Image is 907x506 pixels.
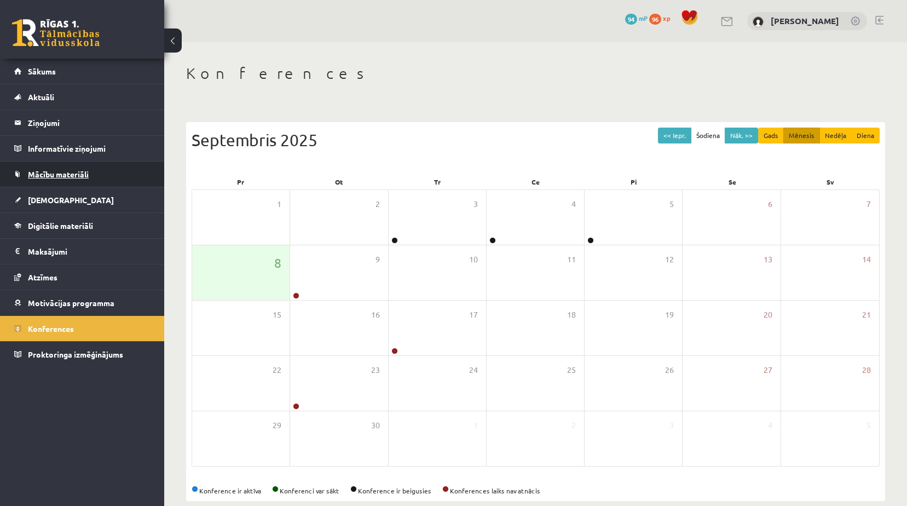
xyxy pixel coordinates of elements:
span: 1 [473,419,478,432]
span: 13 [764,254,772,266]
a: Atzīmes [14,264,151,290]
a: Rīgas 1. Tālmācības vidusskola [12,19,100,47]
div: Tr [388,174,487,189]
span: 30 [371,419,380,432]
span: [DEMOGRAPHIC_DATA] [28,195,114,205]
h1: Konferences [186,64,885,83]
a: Aktuāli [14,84,151,110]
legend: Maksājumi [28,239,151,264]
span: 18 [567,309,576,321]
span: 5 [866,419,871,432]
a: Informatīvie ziņojumi [14,136,151,161]
span: 15 [273,309,281,321]
legend: Ziņojumi [28,110,151,135]
span: mP [639,14,648,22]
span: 24 [469,364,478,376]
div: Se [683,174,782,189]
span: Proktoringa izmēģinājums [28,349,123,359]
span: 25 [567,364,576,376]
legend: Informatīvie ziņojumi [28,136,151,161]
span: Atzīmes [28,272,57,282]
a: 94 mP [625,14,648,22]
span: 7 [866,198,871,210]
span: 17 [469,309,478,321]
span: 26 [665,364,674,376]
span: 28 [862,364,871,376]
span: 12 [665,254,674,266]
a: [DEMOGRAPHIC_DATA] [14,187,151,212]
div: Septembris 2025 [192,128,880,152]
span: Aktuāli [28,92,54,102]
button: Gads [758,128,784,143]
span: 94 [625,14,637,25]
a: Motivācijas programma [14,290,151,315]
span: 4 [571,198,576,210]
span: Mācību materiāli [28,169,89,179]
span: 27 [764,364,772,376]
span: 8 [274,254,281,272]
a: Mācību materiāli [14,162,151,187]
button: Šodiena [691,128,725,143]
button: Nedēļa [819,128,852,143]
span: Sākums [28,66,56,76]
span: 20 [764,309,772,321]
span: 5 [669,198,674,210]
button: Diena [851,128,880,143]
span: 14 [862,254,871,266]
a: Ziņojumi [14,110,151,135]
div: Pr [192,174,290,189]
span: 29 [273,419,281,432]
span: 21 [862,309,871,321]
button: << Iepr. [658,128,691,143]
a: Sākums [14,59,151,84]
a: Maksājumi [14,239,151,264]
span: Konferences [28,324,74,334]
span: 6 [768,198,772,210]
img: Emīlija Hudoleja [753,16,764,27]
a: 96 xp [649,14,675,22]
div: Ce [487,174,585,189]
span: xp [663,14,670,22]
a: Konferences [14,316,151,341]
span: 16 [371,309,380,321]
a: [PERSON_NAME] [771,15,839,26]
span: 3 [669,419,674,432]
div: Sv [781,174,880,189]
span: 1 [277,198,281,210]
button: Nāk. >> [725,128,758,143]
span: 96 [649,14,661,25]
span: 19 [665,309,674,321]
span: 4 [768,419,772,432]
span: Digitālie materiāli [28,221,93,231]
div: Konference ir aktīva Konferenci var sākt Konference ir beigusies Konferences laiks nav atnācis [192,486,880,496]
a: Digitālie materiāli [14,213,151,238]
span: 11 [567,254,576,266]
span: 2 [571,419,576,432]
button: Mēnesis [783,128,820,143]
div: Ot [290,174,389,189]
span: 2 [375,198,380,210]
span: 22 [273,364,281,376]
a: Proktoringa izmēģinājums [14,342,151,367]
span: 23 [371,364,380,376]
span: 9 [375,254,380,266]
span: 10 [469,254,478,266]
div: Pi [585,174,683,189]
span: Motivācijas programma [28,298,114,308]
span: 3 [473,198,478,210]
